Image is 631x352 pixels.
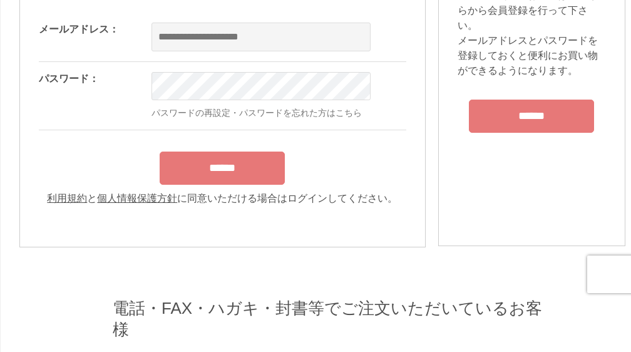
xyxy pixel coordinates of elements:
a: 個人情報保護方針 [97,193,177,204]
label: パスワード： [39,73,99,84]
a: パスワードの再設定・パスワードを忘れた方はこちら [151,108,362,118]
h2: 電話・FAX・ハガキ・封書等でご注文いただいているお客様 [113,298,551,341]
div: と に同意いただける場合はログインしてください。 [39,191,406,206]
a: 利用規約 [47,193,87,204]
label: メールアドレス： [39,24,119,34]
